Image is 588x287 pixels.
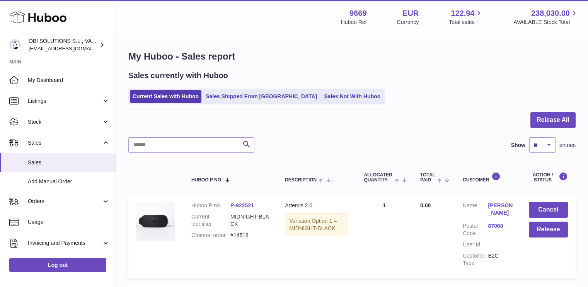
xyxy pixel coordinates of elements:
[530,112,576,128] button: Release All
[463,172,513,183] div: Customer
[191,202,230,209] dt: Huboo P no
[488,202,513,217] a: [PERSON_NAME]
[28,118,102,126] span: Stock
[28,139,102,147] span: Sales
[128,70,228,81] h2: Sales currently with Huboo
[511,142,525,149] label: Show
[29,45,114,51] span: [EMAIL_ADDRESS][DOMAIN_NAME]
[285,213,348,236] div: Variation:
[463,241,488,248] dt: User Id
[488,222,513,230] a: 87060
[9,39,21,51] img: hello@myobistore.com
[321,90,383,103] a: Sales Not With Huboo
[191,213,230,228] dt: Current identifier
[488,252,513,267] dd: B2C
[349,8,367,19] strong: 9669
[420,173,435,183] span: Total paid
[285,202,348,209] div: Artemis 2.0
[513,8,579,26] a: 238,030.00 AVAILABLE Stock Total
[230,232,269,239] dd: #14518
[529,172,568,183] div: Action / Status
[203,90,320,103] a: Sales Shipped From [GEOGRAPHIC_DATA]
[28,77,110,84] span: My Dashboard
[463,252,488,267] dt: Customer Type
[28,239,102,247] span: Invoicing and Payments
[402,8,419,19] strong: EUR
[9,258,106,272] a: Log out
[463,222,488,237] dt: Postal Code
[397,19,419,26] div: Currency
[230,202,254,208] a: P-922521
[285,178,317,183] span: Description
[191,232,230,239] dt: Channel order
[28,159,110,166] span: Sales
[420,202,431,208] span: 0.00
[341,19,367,26] div: Huboo Ref
[230,213,269,228] dd: MIDNIGHT-BLACK
[28,219,110,226] span: Usage
[364,173,392,183] span: ALLOCATED Quantity
[529,222,568,237] button: Release
[130,90,201,103] a: Current Sales with Huboo
[191,178,221,183] span: Huboo P no
[28,97,102,105] span: Listings
[529,202,568,218] button: Cancel
[449,8,483,26] a: 122.94 Total sales
[136,202,175,241] img: 96691703078979.jpg
[289,218,337,231] span: Option 1 = MIDNIGHT-BLACK;
[451,8,474,19] span: 122.94
[449,19,483,26] span: Total sales
[28,198,102,205] span: Orders
[29,38,98,52] div: OBI SOLUTIONS S.L., VAT: B70911078
[128,50,576,63] h1: My Huboo - Sales report
[559,142,576,149] span: entries
[28,178,110,185] span: Add Manual Order
[463,202,488,219] dt: Name
[356,194,412,278] td: 1
[531,8,570,19] span: 238,030.00
[513,19,579,26] span: AVAILABLE Stock Total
